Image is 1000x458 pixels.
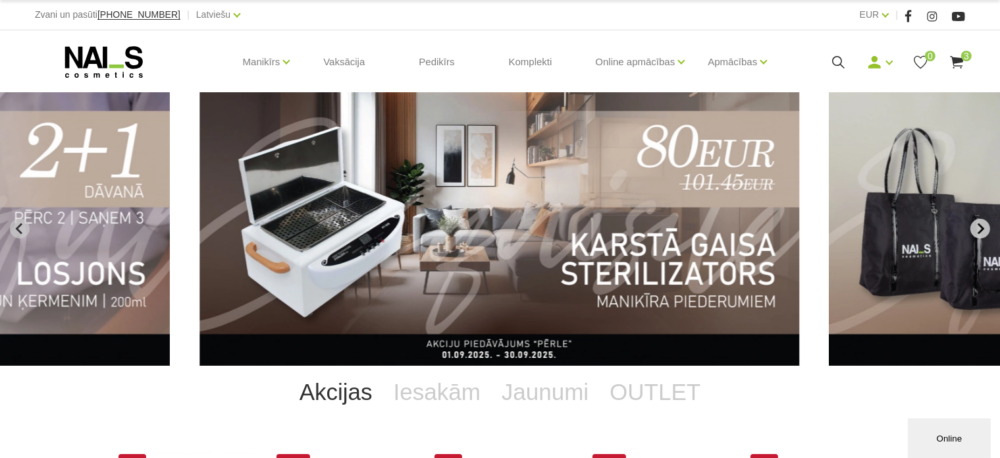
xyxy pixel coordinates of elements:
[925,51,935,61] span: 0
[313,30,375,94] a: Vaksācija
[961,51,972,61] span: 3
[908,416,993,458] iframe: chat widget
[949,54,965,71] a: 3
[196,7,230,22] a: Latviešu
[187,7,190,23] span: |
[860,7,880,22] a: EUR
[599,366,711,418] a: OUTLET
[970,219,990,239] button: Next slide
[491,366,599,418] a: Jaunumi
[708,36,757,88] a: Apmācības
[383,366,491,418] a: Iesakām
[243,36,280,88] a: Manikīrs
[912,54,929,71] a: 0
[498,30,563,94] a: Komplekti
[595,36,675,88] a: Online apmācības
[97,9,180,20] span: [PHONE_NUMBER]
[895,7,898,23] span: |
[35,7,180,23] div: Zvani un pasūti
[289,366,383,418] a: Akcijas
[10,219,30,239] button: Previous slide
[97,10,180,20] a: [PHONE_NUMBER]
[408,30,465,94] a: Pedikīrs
[199,92,799,366] li: 6 of 11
